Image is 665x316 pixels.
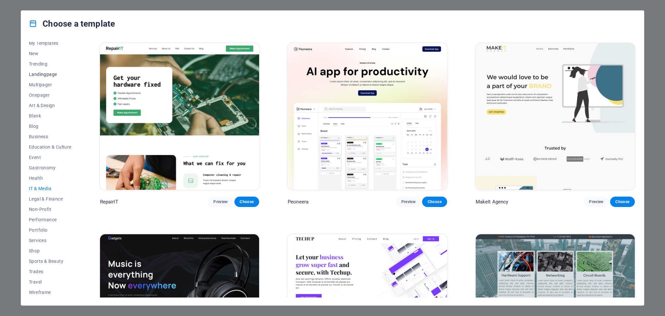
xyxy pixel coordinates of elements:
[476,43,635,190] img: MakeIt Agency
[29,51,71,56] span: New
[29,48,71,59] button: New
[29,227,71,233] span: Portfolio
[29,69,71,79] button: Landingpage
[29,61,71,67] span: Trending
[29,186,71,191] span: IT & Media
[29,246,71,256] button: Shop
[240,199,254,204] span: Choose
[29,41,71,46] span: My Templates
[29,235,71,246] button: Services
[589,199,603,204] span: Preview
[29,111,71,121] button: Blank
[29,142,71,152] button: Education & Culture
[29,155,71,160] span: Event
[29,256,71,266] button: Sports & Beauty
[29,144,71,150] span: Education & Culture
[29,131,71,142] button: Business
[29,163,71,173] button: Gastronomy
[29,196,71,201] span: Legal & Finance
[29,121,71,131] button: Blog
[288,43,447,190] img: Peoneera
[29,59,71,69] button: Trending
[100,43,259,190] img: RepairIT
[401,199,416,204] span: Preview
[615,199,630,204] span: Choose
[29,82,71,87] span: Multipager
[29,124,71,129] span: Blog
[29,259,71,264] span: Sports & Beauty
[213,199,228,204] span: Preview
[29,238,71,243] span: Services
[29,134,71,139] span: Business
[29,176,71,181] span: Health
[422,197,447,207] button: Choose
[29,248,71,253] span: Shop
[29,100,71,111] button: Art & Design
[29,204,71,214] button: Non-Profit
[29,72,71,77] span: Landingpage
[29,38,71,48] button: My Templates
[29,266,71,277] button: Trades
[29,173,71,183] button: Health
[288,199,308,205] p: Peoneera
[29,90,71,100] button: Onepager
[29,18,115,29] h4: Choose a template
[29,287,71,298] button: Wireframe
[396,197,421,207] button: Preview
[208,197,233,207] button: Preview
[476,199,508,205] p: MakeIt Agency
[29,103,71,108] span: Art & Design
[29,214,71,225] button: Performance
[29,290,71,295] span: Wireframe
[29,217,71,222] span: Performance
[29,152,71,163] button: Event
[427,199,442,204] span: Choose
[29,279,71,285] span: Travel
[29,79,71,90] button: Multipager
[29,183,71,194] button: IT & Media
[29,225,71,235] button: Portfolio
[29,113,71,118] span: Blank
[29,165,71,170] span: Gastronomy
[29,92,71,98] span: Onepager
[29,277,71,287] button: Travel
[610,197,635,207] button: Choose
[234,197,259,207] button: Choose
[29,207,71,212] span: Non-Profit
[584,197,609,207] button: Preview
[100,199,118,205] p: RepairIT
[29,194,71,204] button: Legal & Finance
[29,269,71,274] span: Trades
